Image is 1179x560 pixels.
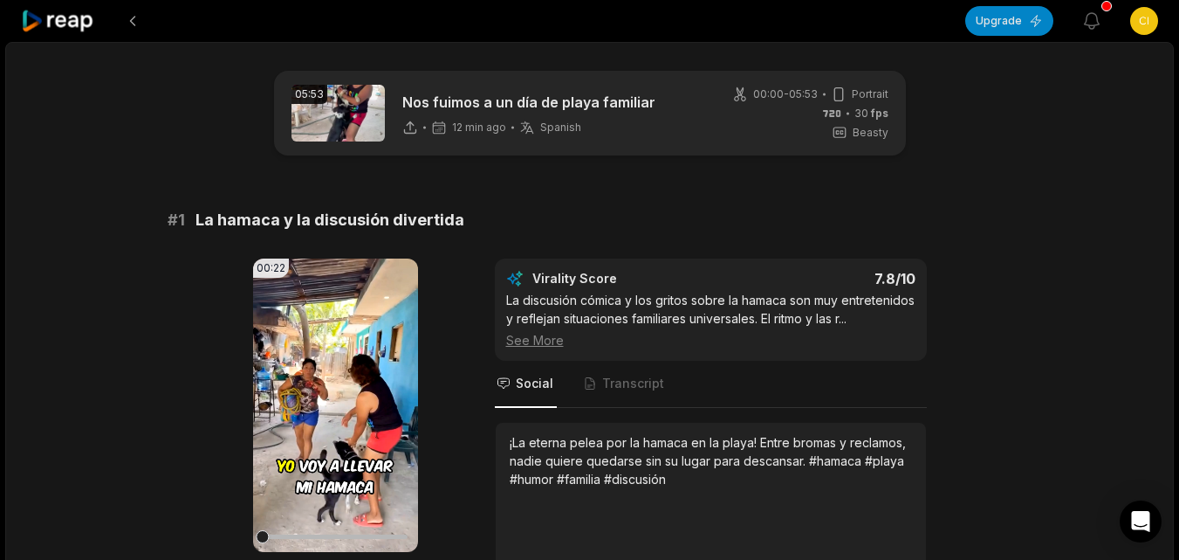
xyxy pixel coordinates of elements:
span: Spanish [540,121,581,135]
span: Social [516,375,553,392]
div: See More [506,331,915,349]
div: ¡La eterna pelea por la hamaca en la playa! Entre bromas y reclamos, nadie quiere quedarse sin su... [510,433,912,488]
nav: Tabs [495,361,927,408]
div: 7.8 /10 [728,270,915,287]
span: 12 min ago [452,121,506,135]
span: La hamaca y la discusión divertida [195,208,464,232]
div: Open Intercom Messenger [1120,501,1162,543]
span: Portrait [852,86,888,102]
span: 30 [854,106,888,121]
span: 00:00 - 05:53 [753,86,818,102]
span: Beasty [853,125,888,141]
button: Upgrade [965,6,1053,36]
div: 05:53 [291,85,327,104]
span: Transcript [602,375,664,392]
video: Your browser does not support mp4 format. [253,259,418,552]
p: Nos fuimos a un día de playa familiar [402,92,655,113]
span: # 1 [168,208,185,232]
div: La discusión cómica y los gritos sobre la hamaca son muy entretenidos y reflejan situaciones fami... [506,291,915,349]
div: Virality Score [532,270,720,287]
span: fps [871,107,888,120]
